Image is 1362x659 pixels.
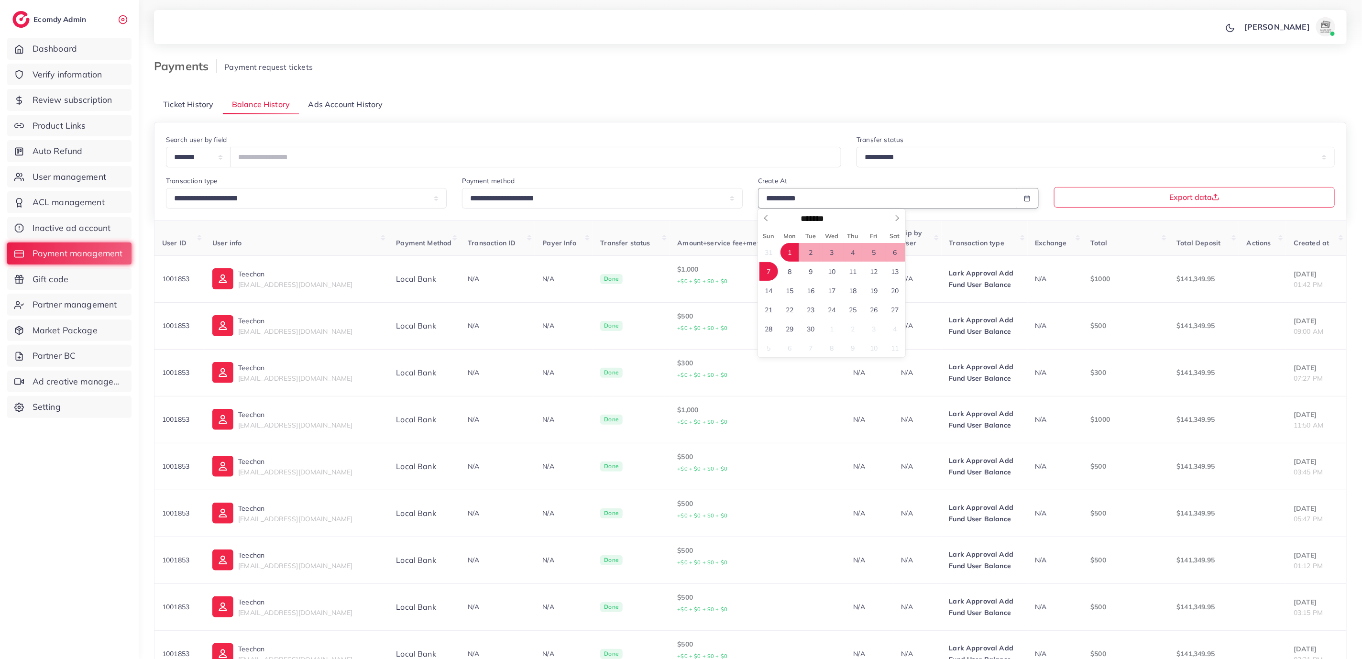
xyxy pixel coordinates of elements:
a: [PERSON_NAME]avatar [1239,17,1339,36]
a: User management [7,166,132,188]
p: N/A [854,554,886,566]
p: 1001853 [162,601,197,613]
span: N/A [1035,649,1047,658]
span: N/A [1035,321,1047,330]
span: Review subscription [33,94,112,106]
div: Local bank [396,320,452,331]
p: Lark Approval Add Fund User Balance [949,502,1020,525]
p: 1001853 [162,273,197,285]
span: Done [600,321,623,331]
h2: Ecomdy Admin [33,15,88,24]
img: ic-user-info.36bf1079.svg [212,362,233,383]
span: September 17, 2025 [823,281,841,300]
span: September 24, 2025 [823,300,841,319]
span: 05:47 PM [1294,515,1323,523]
div: Local bank [396,602,452,613]
img: ic-user-info.36bf1079.svg [212,268,233,289]
p: N/A [901,507,934,519]
span: September 16, 2025 [802,281,820,300]
span: Amount+service fee+method fee+tax+tip [677,239,811,247]
span: Export data [1169,193,1219,201]
p: Teechan [238,268,352,280]
p: N/A [854,461,886,472]
span: Fri [863,233,884,239]
img: ic-user-info.36bf1079.svg [212,456,233,477]
p: N/A [542,507,585,519]
span: N/A [1035,415,1047,424]
span: N/A [468,556,479,564]
span: Tip by User [901,229,923,247]
span: Gift code [33,273,68,286]
p: [DATE] [1294,596,1339,608]
label: Transfer status [857,135,903,144]
p: N/A [854,414,886,425]
span: User info [212,239,242,247]
p: $500 [677,498,838,521]
p: $300 [677,357,838,381]
span: Dashboard [33,43,77,55]
span: Done [600,415,623,425]
span: Partner BC [33,350,76,362]
span: Payment Method [396,239,451,247]
p: $1000 [1091,273,1162,285]
button: Export data [1054,187,1335,208]
span: User management [33,171,106,183]
p: $1,000 [677,264,838,287]
p: $500 [677,451,838,474]
p: N/A [901,601,934,613]
p: Lark Approval Add Fund User Balance [949,314,1020,337]
span: September 25, 2025 [844,300,862,319]
small: +$0 + $0 + $0 + $0 [677,372,727,378]
span: September 20, 2025 [886,281,904,300]
span: Done [600,368,623,378]
a: Payment management [7,242,132,264]
span: [EMAIL_ADDRESS][DOMAIN_NAME] [238,421,352,429]
span: September 11, 2025 [844,262,862,281]
img: ic-user-info.36bf1079.svg [212,503,233,524]
p: N/A [542,461,585,472]
span: August 31, 2025 [759,243,778,262]
p: $500 [1091,507,1162,519]
span: Market Package [33,324,98,337]
small: +$0 + $0 + $0 + $0 [677,465,727,472]
span: 01:12 PM [1294,561,1323,570]
a: Partner management [7,294,132,316]
span: 11:50 AM [1294,421,1323,429]
a: Review subscription [7,89,132,111]
span: Mon [779,233,800,239]
label: Create At [758,176,787,186]
small: +$0 + $0 + $0 + $0 [677,278,727,285]
span: September 2, 2025 [802,243,820,262]
p: Teechan [238,362,352,373]
img: logo [12,11,30,28]
span: September 27, 2025 [886,300,904,319]
p: Teechan [238,409,352,420]
img: ic-user-info.36bf1079.svg [212,315,233,336]
span: September 29, 2025 [780,319,799,338]
span: Done [600,274,623,285]
img: ic-user-info.36bf1079.svg [212,409,233,430]
span: Balance History [232,99,290,110]
p: $500 [1091,601,1162,613]
span: Payment management [33,247,123,260]
p: N/A [901,414,934,425]
span: September 21, 2025 [759,300,778,319]
p: 1001853 [162,367,197,378]
p: $141,349.95 [1177,414,1231,425]
p: Teechan [238,596,352,608]
span: 03:15 PM [1294,608,1323,617]
span: Total [1091,239,1108,247]
p: Lark Approval Add Fund User Balance [949,549,1020,571]
div: Local bank [396,555,452,566]
span: Thu [842,233,863,239]
p: Teechan [238,549,352,561]
span: October 8, 2025 [823,339,841,357]
a: Setting [7,396,132,418]
p: 1001853 [162,414,197,425]
span: October 10, 2025 [865,339,883,357]
span: September 22, 2025 [780,300,799,319]
p: [DATE] [1294,503,1339,514]
span: Transaction ID [468,239,516,247]
p: N/A [854,601,886,613]
p: Teechan [238,456,352,467]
